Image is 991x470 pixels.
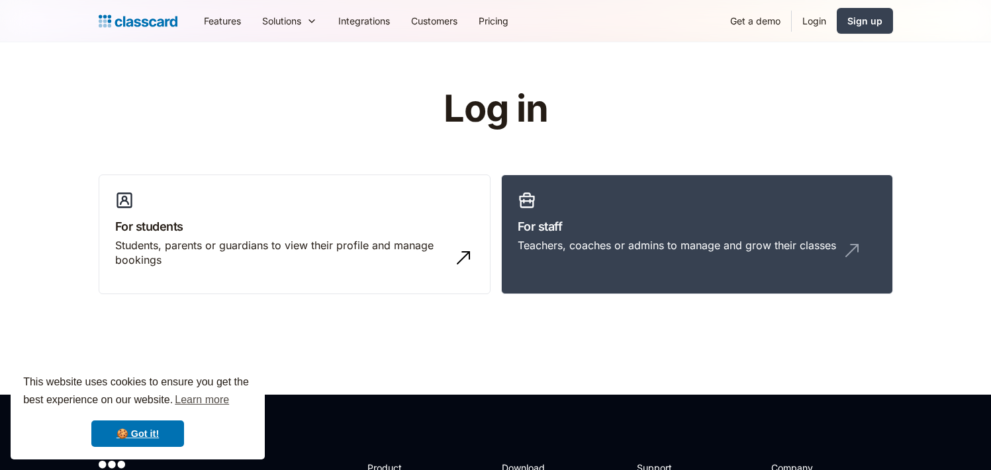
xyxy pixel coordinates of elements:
div: cookieconsent [11,362,265,459]
h1: Log in [285,89,706,130]
a: For studentsStudents, parents or guardians to view their profile and manage bookings [99,175,491,295]
span: This website uses cookies to ensure you get the best experience on our website. [23,374,252,410]
a: Features [193,6,252,36]
a: Integrations [328,6,401,36]
div: Sign up [847,14,882,28]
div: Students, parents or guardians to view their profile and manage bookings [115,238,448,268]
div: Solutions [262,14,301,28]
a: Login [792,6,837,36]
a: home [99,12,177,30]
a: dismiss cookie message [91,420,184,447]
h3: For students [115,217,474,235]
a: Customers [401,6,468,36]
a: learn more about cookies [173,390,231,410]
div: Solutions [252,6,328,36]
a: Pricing [468,6,519,36]
a: Sign up [837,8,893,34]
h3: For staff [518,217,876,235]
a: For staffTeachers, coaches or admins to manage and grow their classes [501,175,893,295]
a: Get a demo [720,6,791,36]
div: Teachers, coaches or admins to manage and grow their classes [518,238,836,253]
